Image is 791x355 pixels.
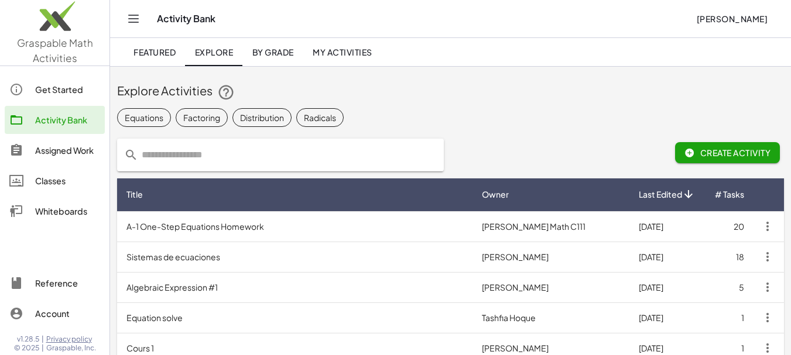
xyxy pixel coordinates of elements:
[629,211,705,242] td: [DATE]
[705,211,754,242] td: 20
[629,242,705,272] td: [DATE]
[126,188,143,201] span: Title
[5,269,105,297] a: Reference
[117,272,472,302] td: Algebraic Expression #1
[240,112,284,124] div: Distribution
[715,188,744,201] span: # Tasks
[35,276,100,290] div: Reference
[639,188,682,201] span: Last Edited
[705,302,754,333] td: 1
[14,343,39,353] span: © 2025
[124,9,143,28] button: Toggle navigation
[472,211,629,242] td: [PERSON_NAME] Math C111
[5,136,105,164] a: Assigned Work
[46,335,96,344] a: Privacy policy
[42,343,44,353] span: |
[5,197,105,225] a: Whiteboards
[125,112,163,124] div: Equations
[17,36,93,64] span: Graspable Math Activities
[117,242,472,272] td: Sistemas de ecuaciones
[5,299,105,328] a: Account
[482,188,509,201] span: Owner
[5,75,105,104] a: Get Started
[5,167,105,195] a: Classes
[42,335,44,344] span: |
[17,335,39,344] span: v1.28.5
[705,272,754,302] td: 5
[117,82,784,101] div: Explore Activities
[35,174,100,188] div: Classes
[35,113,100,127] div: Activity Bank
[675,142,780,163] button: Create Activity
[46,343,96,353] span: Graspable, Inc.
[313,47,372,57] span: My Activities
[472,242,629,272] td: [PERSON_NAME]
[472,302,629,333] td: Tashfia Hoque
[117,211,472,242] td: A-1 One-Step Equations Homework
[133,47,176,57] span: Featured
[304,112,336,124] div: Radicals
[117,302,472,333] td: Equation solve
[629,302,705,333] td: [DATE]
[472,272,629,302] td: [PERSON_NAME]
[194,47,233,57] span: Explore
[35,204,100,218] div: Whiteboards
[5,106,105,134] a: Activity Bank
[696,13,768,24] span: [PERSON_NAME]
[124,148,138,162] i: prepended action
[684,147,771,158] span: Create Activity
[705,242,754,272] td: 18
[687,8,777,29] button: [PERSON_NAME]
[629,272,705,302] td: [DATE]
[252,47,293,57] span: By Grade
[35,143,100,157] div: Assigned Work
[35,82,100,96] div: Get Started
[35,306,100,320] div: Account
[183,112,220,124] div: Factoring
